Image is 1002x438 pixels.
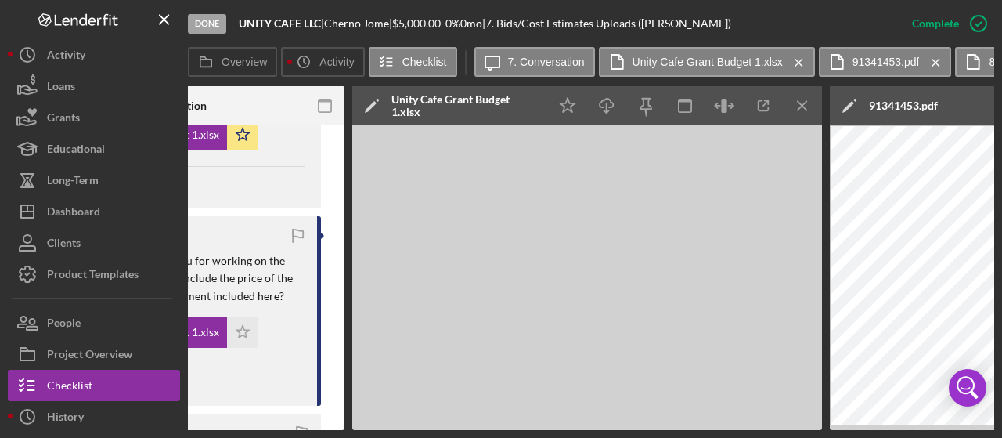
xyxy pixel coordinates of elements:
label: Activity [319,56,354,68]
div: Cherno Jome | [324,17,392,30]
button: Loans [8,71,180,102]
label: 91341453.pdf [852,56,920,68]
b: UNITY CAFE LLC [239,16,321,30]
div: 0 % [445,17,460,30]
button: Unity Cafe Grant Budget 1.xlsx [599,47,815,77]
div: Open Intercom Messenger [949,369,986,407]
div: Clients [47,227,81,262]
button: Checklist [8,370,180,401]
div: Checklist [47,370,92,405]
label: 7. Conversation [508,56,585,68]
div: Dashboard [47,196,100,231]
div: Done [188,14,226,34]
button: People [8,307,180,338]
button: Educational [8,133,180,165]
div: Complete [912,8,959,39]
div: | 7. Bids/Cost Estimates Uploads ([PERSON_NAME]) [482,17,731,30]
div: Long-Term [47,165,99,200]
div: | [239,17,324,30]
button: 7. Conversation [474,47,595,77]
iframe: Document Preview [352,125,822,430]
button: Clients [8,227,180,259]
button: Complete [896,8,994,39]
div: Educational [47,133,105,168]
button: Activity [8,39,180,71]
div: Project Overview [47,338,132,374]
button: History [8,401,180,433]
div: Unity Cafe Grant Budget 1.xlsx [391,93,540,118]
label: Checklist [402,56,447,68]
div: Grants [47,102,80,137]
label: Overview [222,56,267,68]
button: Dashboard [8,196,180,227]
button: Project Overview [8,338,180,370]
div: 0 mo [460,17,482,30]
div: People [47,307,81,342]
button: Checklist [369,47,457,77]
div: Loans [47,71,75,106]
button: Long-Term [8,165,180,196]
button: Overview [188,47,277,77]
div: $5,000.00 [392,17,445,30]
button: Grants [8,102,180,133]
label: Unity Cafe Grant Budget 1.xlsx [633,56,783,68]
button: 91341453.pdf [819,47,952,77]
button: Product Templates [8,259,180,290]
div: History [47,401,84,436]
div: 91341453.pdf [869,100,938,112]
div: Product Templates [47,259,139,294]
button: Activity [281,47,364,77]
div: Activity [47,39,85,74]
